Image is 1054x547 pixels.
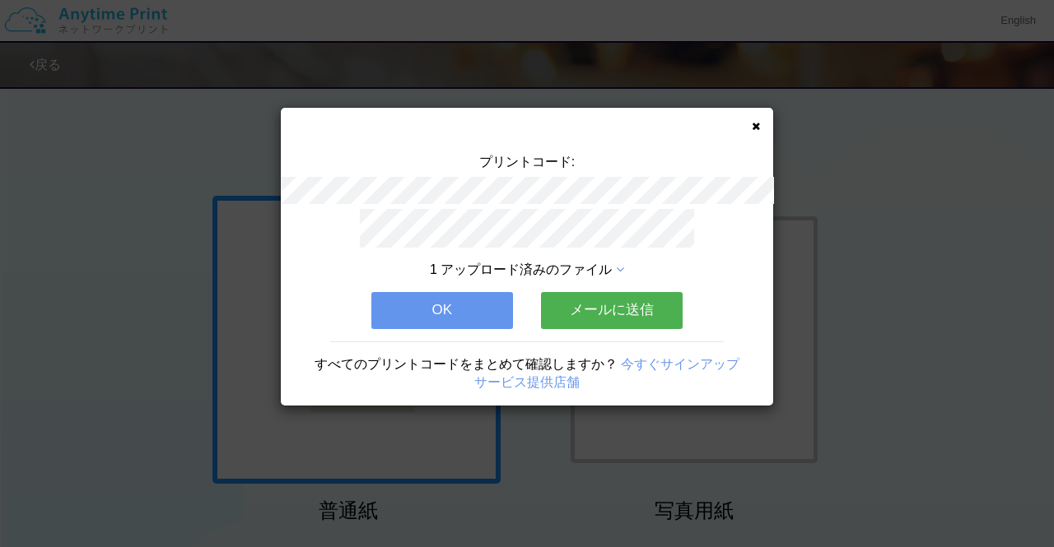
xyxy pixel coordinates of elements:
[474,375,580,389] a: サービス提供店舗
[541,292,683,328] button: メールに送信
[430,262,612,276] span: 1 アップロード済みのファイル
[371,292,513,328] button: OK
[315,357,618,371] span: すべてのプリントコードをまとめて確認しますか？
[479,155,575,169] span: プリントコード:
[621,357,739,371] a: 今すぐサインアップ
